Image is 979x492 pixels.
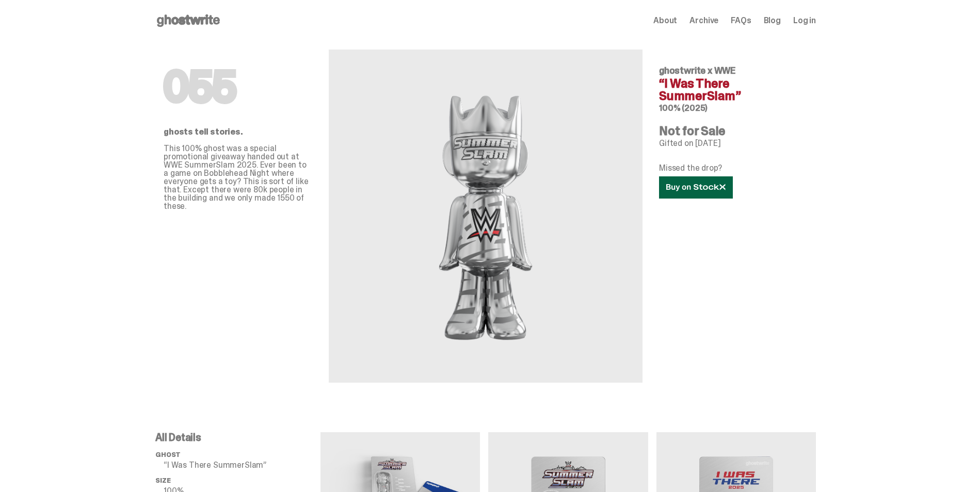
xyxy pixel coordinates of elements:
[164,461,320,469] p: “I Was There SummerSlam”
[659,103,708,113] span: 100% (2025)
[659,64,735,77] span: ghostwrite x WWE
[653,17,677,25] a: About
[372,74,599,358] img: WWE&ldquo;I Was There SummerSlam&rdquo;
[689,17,718,25] a: Archive
[659,164,808,172] p: Missed the drop?
[164,66,312,107] h1: 055
[659,125,808,137] h4: Not for Sale
[164,128,312,136] p: ghosts tell stories.
[155,432,320,442] p: All Details
[764,17,781,25] a: Blog
[155,450,181,459] span: ghost
[659,139,808,147] p: Gifted on [DATE]
[731,17,751,25] a: FAQs
[155,476,170,485] span: Size
[164,144,312,210] p: This 100% ghost was a special promotional giveaway handed out at WWE SummerSlam 2025. Ever been t...
[659,77,808,102] h4: “I Was There SummerSlam”
[793,17,816,25] a: Log in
